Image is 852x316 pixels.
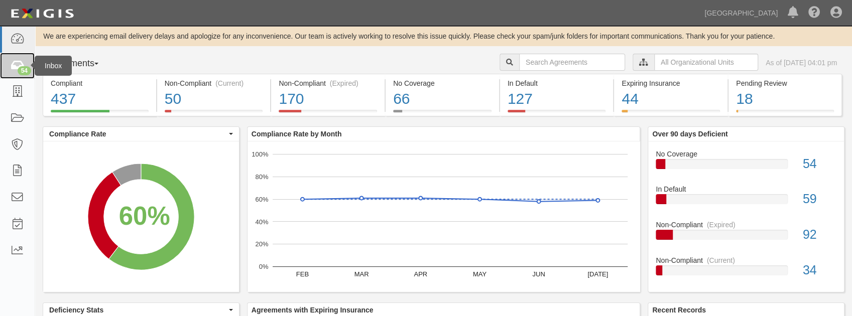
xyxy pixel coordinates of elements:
a: Compliant437 [43,110,156,118]
text: MAR [354,270,369,278]
div: 34 [795,261,844,279]
text: 80% [255,173,268,181]
div: Non-Compliant [648,220,844,230]
div: 437 [51,88,149,110]
text: APR [414,270,427,278]
input: Search Agreements [519,54,625,71]
text: [DATE] [587,270,608,278]
b: Compliance Rate by Month [252,130,342,138]
a: No Coverage66 [386,110,499,118]
button: Compliance Rate [43,127,239,141]
b: Over 90 days Deficient [652,130,727,138]
div: 60% [119,198,170,234]
a: In Default59 [656,184,836,220]
text: JUN [532,270,545,278]
a: [GEOGRAPHIC_DATA] [699,3,783,23]
a: Non-Compliant(Current)50 [157,110,271,118]
div: We are experiencing email delivery delays and apologize for any inconvenience. Our team is active... [35,31,852,41]
a: No Coverage54 [656,149,836,185]
div: (Current) [215,78,244,88]
img: logo-5460c22ac91f19d4615b14bd174203de0afe785f0fc80cf4dbbc73dc1793850b.png [8,5,77,23]
text: 60% [255,195,268,203]
text: FEB [296,270,308,278]
i: Help Center - Complianz [808,7,820,19]
div: (Expired) [707,220,736,230]
a: In Default127 [500,110,614,118]
div: In Default [508,78,606,88]
span: Deficiency Stats [49,305,226,315]
div: Non-Compliant (Current) [165,78,263,88]
div: As of [DATE] 04:01 pm [766,58,837,68]
div: 54 [18,66,31,75]
div: No Coverage [393,78,492,88]
div: Pending Review [736,78,834,88]
a: Pending Review18 [728,110,842,118]
svg: A chart. [248,141,640,292]
svg: A chart. [43,141,239,292]
button: Agreements [43,54,118,74]
div: Non-Compliant [648,255,844,265]
div: 44 [622,88,720,110]
text: 100% [252,150,269,158]
div: In Default [648,184,844,194]
text: 20% [255,240,268,248]
div: (Expired) [330,78,358,88]
div: Compliant [51,78,149,88]
div: 54 [795,155,844,173]
div: 18 [736,88,834,110]
span: Compliance Rate [49,129,226,139]
a: Non-Compliant(Expired)170 [271,110,385,118]
input: All Organizational Units [654,54,758,71]
div: 59 [795,190,844,208]
div: 50 [165,88,263,110]
a: Non-Compliant(Current)34 [656,255,836,283]
div: 170 [279,88,377,110]
b: Recent Records [652,306,706,314]
a: Non-Compliant(Expired)92 [656,220,836,255]
div: 92 [795,226,844,244]
div: (Current) [707,255,735,265]
div: Expiring Insurance [622,78,720,88]
text: 0% [259,263,268,270]
text: MAY [472,270,486,278]
div: 127 [508,88,606,110]
div: 66 [393,88,492,110]
div: Non-Compliant (Expired) [279,78,377,88]
div: Inbox [35,56,72,76]
b: Agreements with Expiring Insurance [252,306,374,314]
div: No Coverage [648,149,844,159]
a: Expiring Insurance44 [614,110,727,118]
text: 40% [255,218,268,225]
